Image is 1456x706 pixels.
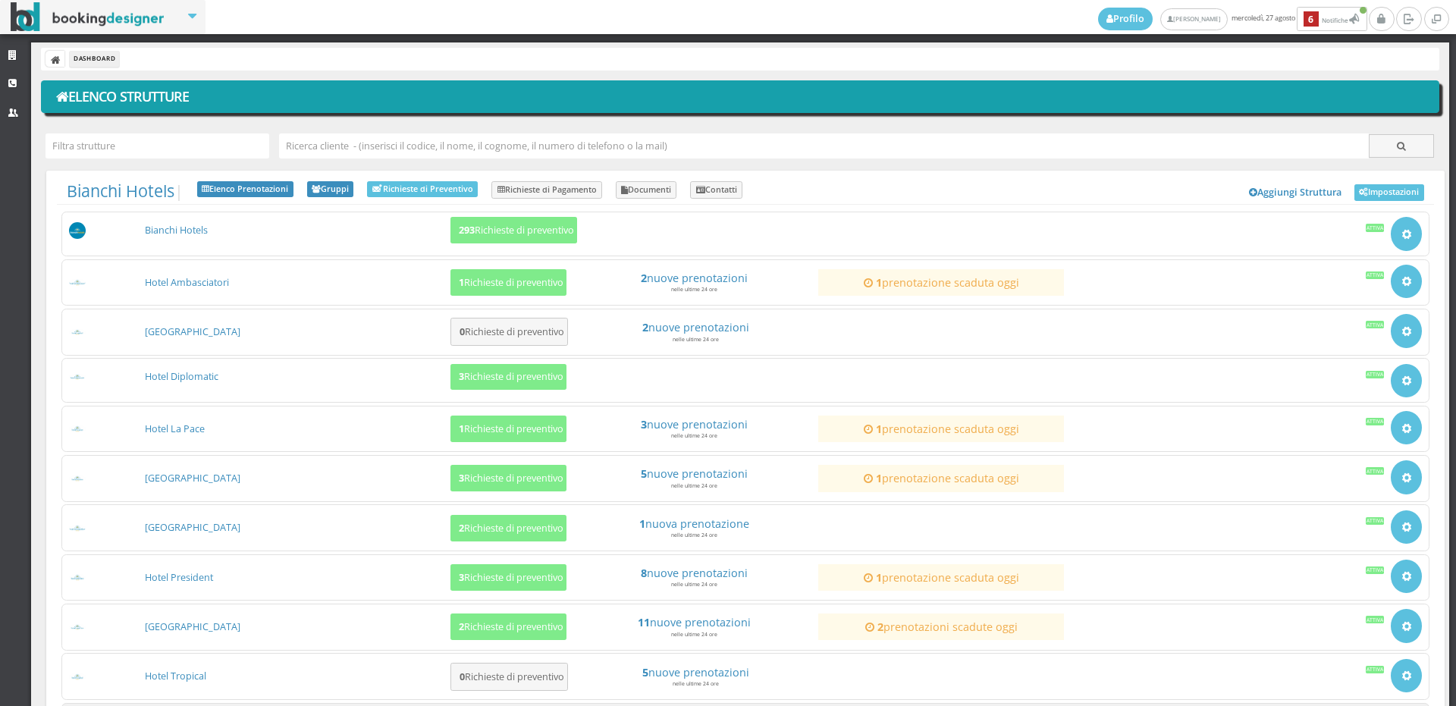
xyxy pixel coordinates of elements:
b: 2 [459,522,464,535]
h5: Richieste di preventivo [454,423,563,435]
div: Attiva [1366,418,1385,425]
b: 2 [459,620,464,633]
a: Hotel La Pace [145,422,205,435]
h5: Richieste di preventivo [454,572,563,583]
h5: Richieste di preventivo [454,277,563,288]
a: Richieste di Pagamento [491,181,602,199]
a: 5nuove prenotazioni [578,467,810,480]
h4: prenotazioni scadute oggi [825,620,1057,633]
h5: Richieste di preventivo [454,522,563,534]
b: 0 [460,325,465,338]
button: 0Richieste di preventivo [450,318,568,346]
b: 1 [459,422,464,435]
small: nelle ultime 24 ore [671,581,717,588]
a: Hotel Tropical [145,670,206,682]
strong: 11 [638,615,650,629]
small: nelle ultime 24 ore [673,680,719,687]
div: Attiva [1366,321,1385,328]
button: 0Richieste di preventivo [450,663,568,691]
img: 56a3b5230dfa11eeb8a602419b1953d8_max100.png [69,222,86,240]
h4: nuove prenotazioni [578,616,810,629]
div: Attiva [1366,517,1385,525]
button: 3Richieste di preventivo [450,564,566,591]
input: Ricerca cliente - (inserisci il codice, il nome, il cognome, il numero di telefono o la mail) [279,133,1370,158]
a: [GEOGRAPHIC_DATA] [145,620,240,633]
img: a22403af7d3611ed9c9d0608f5526cb6_max100.png [69,279,86,286]
strong: 2 [642,320,648,334]
a: Profilo [1098,8,1153,30]
div: Attiva [1366,566,1385,574]
small: nelle ultime 24 ore [671,482,717,489]
a: Hotel Diplomatic [145,370,218,383]
small: nelle ultime 24 ore [673,336,719,343]
h1: Elenco Strutture [52,84,1429,110]
a: 11nuove prenotazioni [578,616,810,629]
b: 0 [460,670,465,683]
img: da2a24d07d3611ed9c9d0608f5526cb6_max100.png [69,574,86,581]
button: 2Richieste di preventivo [450,515,566,541]
button: 6Notifiche [1297,7,1367,31]
b: 6 [1304,11,1319,27]
a: Impostazioni [1354,184,1424,201]
a: [GEOGRAPHIC_DATA] [145,521,240,534]
img: ea773b7e7d3611ed9c9d0608f5526cb6_max100.png [69,624,86,631]
img: baa77dbb7d3611ed9c9d0608f5526cb6_max100.png [69,374,86,381]
h5: Richieste di preventivo [454,472,563,484]
h5: Richieste di preventivo [455,671,564,682]
li: Dashboard [70,51,119,67]
button: 3Richieste di preventivo [450,364,566,391]
img: c99f326e7d3611ed9c9d0608f5526cb6_max100.png [69,475,86,482]
a: 1prenotazione scaduta oggi [825,571,1057,584]
b: 3 [459,571,464,584]
span: mercoledì, 27 agosto [1098,7,1369,31]
img: c3084f9b7d3611ed9c9d0608f5526cb6_max100.png [69,425,86,432]
h4: nuove prenotazioni [578,566,810,579]
h4: nuove prenotazioni [579,321,811,334]
h4: prenotazione scaduta oggi [825,472,1057,485]
b: 3 [459,472,464,485]
a: Aggiungi Struttura [1241,181,1351,204]
h5: Richieste di preventivo [454,224,574,236]
a: Elenco Prenotazioni [197,181,293,198]
h4: prenotazione scaduta oggi [825,422,1057,435]
a: Bianchi Hotels [145,224,208,237]
b: 3 [459,370,464,383]
a: 2nuove prenotazioni [579,321,811,334]
strong: 2 [641,271,647,285]
b: 293 [459,224,475,237]
a: Hotel President [145,571,213,584]
strong: 1 [639,516,645,531]
a: Richieste di Preventivo [367,181,478,197]
img: d1a594307d3611ed9c9d0608f5526cb6_max100.png [69,525,86,532]
strong: 5 [641,466,647,481]
h4: nuove prenotazioni [579,666,811,679]
a: Contatti [690,181,742,199]
strong: 3 [641,417,647,431]
a: [GEOGRAPHIC_DATA] [145,325,240,338]
strong: 1 [876,275,882,290]
small: nelle ultime 24 ore [671,532,717,538]
button: 3Richieste di preventivo [450,465,566,491]
input: Filtra strutture [45,133,269,158]
button: 293Richieste di preventivo [450,217,577,243]
strong: 1 [876,471,882,485]
button: 1Richieste di preventivo [450,269,566,296]
h5: Richieste di preventivo [455,326,564,337]
strong: 8 [641,566,647,580]
a: 3nuove prenotazioni [578,418,810,431]
h5: Richieste di preventivo [454,371,563,382]
div: Attiva [1366,271,1385,279]
div: Attiva [1366,224,1385,231]
h4: prenotazione scaduta oggi [825,276,1057,289]
div: Attiva [1366,371,1385,378]
small: nelle ultime 24 ore [671,286,717,293]
a: [GEOGRAPHIC_DATA] [145,472,240,485]
a: 1prenotazione scaduta oggi [825,472,1057,485]
img: BookingDesigner.com [11,2,165,32]
a: 1nuova prenotazione [578,517,810,530]
div: Attiva [1366,616,1385,623]
a: 8nuove prenotazioni [578,566,810,579]
a: [PERSON_NAME] [1160,8,1228,30]
a: Bianchi Hotels [67,180,174,202]
button: 1Richieste di preventivo [450,416,566,442]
